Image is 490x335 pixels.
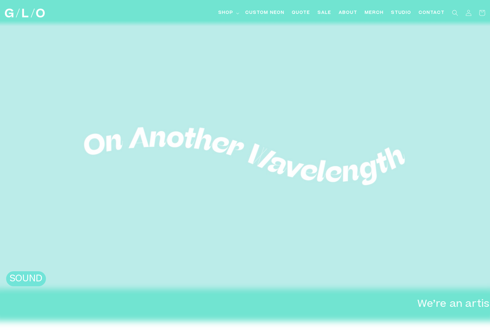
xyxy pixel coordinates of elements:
[318,10,331,16] span: SALE
[335,6,361,20] a: About
[215,6,242,20] summary: Shop
[448,6,462,20] summary: Search
[365,10,384,16] span: Merch
[9,274,43,285] h2: SOUND
[339,10,357,16] span: About
[415,6,448,20] a: Contact
[361,6,387,20] a: Merch
[5,9,45,17] img: GLO Studio
[218,10,233,16] span: Shop
[3,6,47,20] a: GLO Studio
[245,10,285,16] span: Custom Neon
[242,6,288,20] a: Custom Neon
[288,6,314,20] a: Quote
[387,6,415,20] a: Studio
[391,10,411,16] span: Studio
[314,6,335,20] a: SALE
[292,10,310,16] span: Quote
[419,10,445,16] span: Contact
[459,306,490,335] iframe: Chat Widget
